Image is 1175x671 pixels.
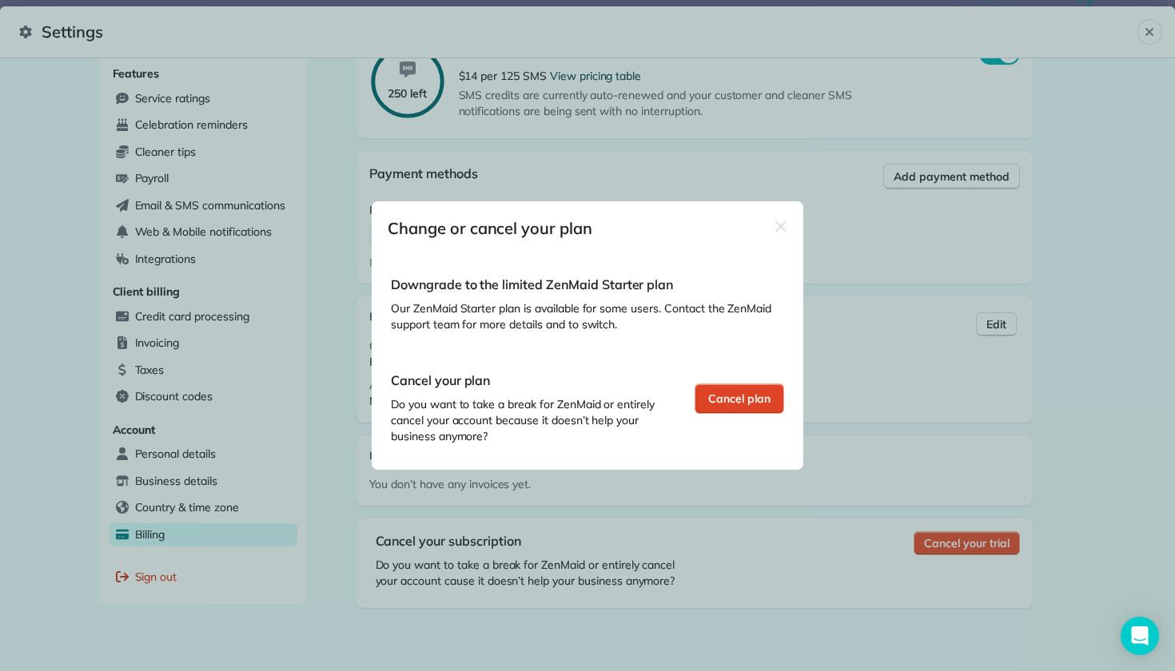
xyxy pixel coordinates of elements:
[391,396,663,444] span: Do you want to take a break for ZenMaid or entirely cancel your account because it doesn’t help y...
[391,372,490,388] span: Cancel your plan
[388,217,592,240] h1: Change or cancel your plan
[708,391,771,407] span: Cancel plan
[391,300,784,332] span: Our ZenMaid Starter plan is available for some users. Contact the ZenMaid support team for more d...
[391,276,673,292] span: Downgrade to the limited ZenMaid Starter plan
[695,383,784,414] button: Cancel plan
